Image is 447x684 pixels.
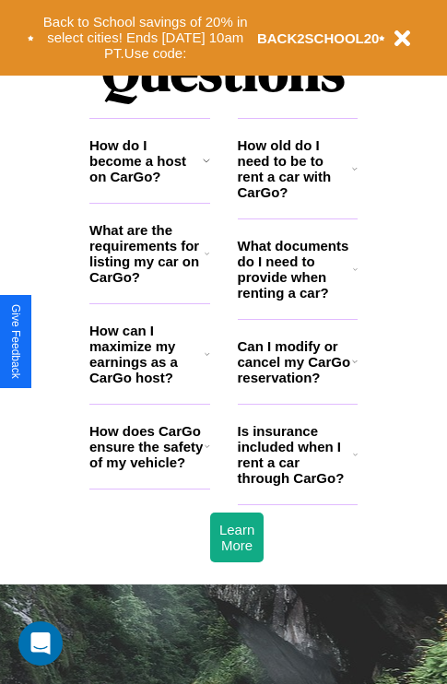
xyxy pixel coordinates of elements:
h3: How do I become a host on CarGo? [89,137,203,184]
h3: Can I modify or cancel my CarGo reservation? [238,338,352,385]
h3: How can I maximize my earnings as a CarGo host? [89,323,205,385]
h3: What are the requirements for listing my car on CarGo? [89,222,205,285]
button: Back to School savings of 20% in select cities! Ends [DATE] 10am PT.Use code: [34,9,257,66]
h3: Is insurance included when I rent a car through CarGo? [238,423,353,486]
h3: How does CarGo ensure the safety of my vehicle? [89,423,205,470]
h3: What documents do I need to provide when renting a car? [238,238,354,301]
h3: How old do I need to be to rent a car with CarGo? [238,137,353,200]
b: BACK2SCHOOL20 [257,30,380,46]
div: Give Feedback [9,304,22,379]
div: Open Intercom Messenger [18,621,63,666]
button: Learn More [210,513,264,562]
